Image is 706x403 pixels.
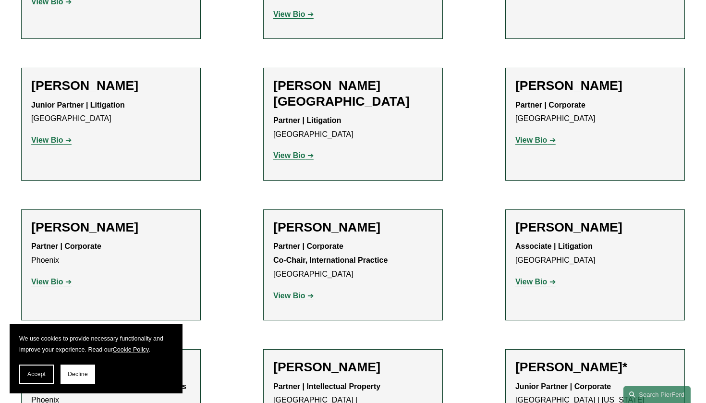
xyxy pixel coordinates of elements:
strong: View Bio [31,278,63,286]
a: View Bio [273,151,314,159]
a: Cookie Policy [113,346,149,353]
strong: Partner | Employment, Labor, and Benefits [31,382,186,391]
a: View Bio [515,278,556,286]
p: We use cookies to provide necessary functionality and improve your experience. Read our . [19,333,173,355]
h2: [PERSON_NAME]* [515,359,675,375]
h2: [PERSON_NAME] [515,220,675,235]
p: Phoenix [31,240,191,268]
button: Decline [61,365,95,384]
strong: View Bio [273,292,305,300]
strong: View Bio [515,136,547,144]
a: View Bio [31,136,72,144]
p: [GEOGRAPHIC_DATA] [31,98,191,126]
a: View Bio [515,136,556,144]
strong: View Bio [273,151,305,159]
strong: View Bio [515,278,547,286]
strong: Partner | Corporate [515,101,585,109]
a: Search this site [623,386,691,403]
h2: [PERSON_NAME] [515,78,675,93]
strong: Co-Chair, International Practice [273,256,388,264]
span: Decline [68,371,88,378]
strong: Partner | Intellectual Property [273,382,380,391]
h2: [PERSON_NAME] [273,220,433,235]
h2: [PERSON_NAME][GEOGRAPHIC_DATA] [273,78,433,109]
p: [GEOGRAPHIC_DATA] [273,114,433,142]
strong: Partner | Litigation [273,116,341,124]
span: Accept [27,371,46,378]
strong: View Bio [273,10,305,18]
p: [GEOGRAPHIC_DATA] [515,240,675,268]
strong: View Bio [31,136,63,144]
section: Cookie banner [10,324,183,393]
button: Accept [19,365,54,384]
h2: [PERSON_NAME] [273,359,433,375]
a: View Bio [273,10,314,18]
a: View Bio [273,292,314,300]
strong: Associate | Litigation [515,242,593,250]
h2: [PERSON_NAME] [31,220,191,235]
p: [GEOGRAPHIC_DATA] [515,98,675,126]
strong: Partner | Corporate [273,242,343,250]
strong: Junior Partner | Litigation [31,101,125,109]
a: View Bio [31,278,72,286]
strong: Junior Partner | Corporate [515,382,611,391]
p: [GEOGRAPHIC_DATA] [273,240,433,281]
h2: [PERSON_NAME] [31,78,191,93]
strong: Partner | Corporate [31,242,101,250]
